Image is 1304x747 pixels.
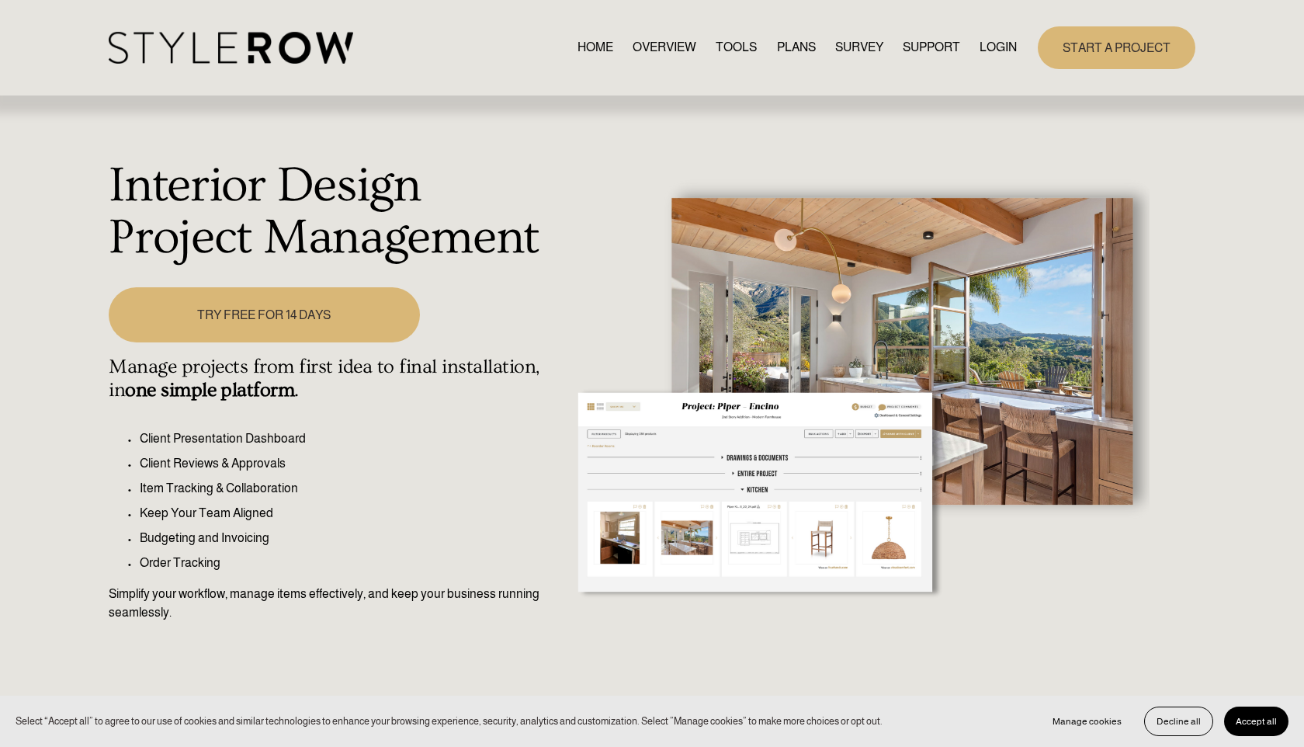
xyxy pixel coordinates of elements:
p: Client Reviews & Approvals [140,454,557,473]
h4: Manage projects from first idea to final installation, in . [109,356,557,402]
button: Decline all [1144,707,1213,736]
a: OVERVIEW [633,37,696,58]
p: Order Tracking [140,554,557,572]
a: SURVEY [835,37,883,58]
p: Simplify your workflow, manage items effectively, and keep your business running seamlessly. [109,585,557,622]
p: Item Tracking & Collaboration [140,479,557,498]
a: HOME [577,37,613,58]
a: TRY FREE FOR 14 DAYS [109,287,419,342]
p: Select “Accept all” to agree to our use of cookies and similar technologies to enhance your brows... [16,714,883,728]
button: Manage cookies [1041,707,1133,736]
a: PLANS [777,37,816,58]
p: Budgeting and Invoicing [140,529,557,547]
p: Keep Your Team Aligned [140,504,557,523]
span: Accept all [1236,716,1277,727]
span: Manage cookies [1053,716,1122,727]
p: Client Presentation Dashboard [140,429,557,448]
img: StyleRow [109,32,353,64]
a: START A PROJECT [1038,26,1195,69]
h1: Interior Design Project Management [109,160,557,265]
a: folder dropdown [903,37,960,58]
span: SUPPORT [903,38,960,57]
strong: one simple platform [125,379,294,401]
a: TOOLS [716,37,757,58]
a: LOGIN [980,37,1017,58]
span: Decline all [1157,716,1201,727]
button: Accept all [1224,707,1288,736]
